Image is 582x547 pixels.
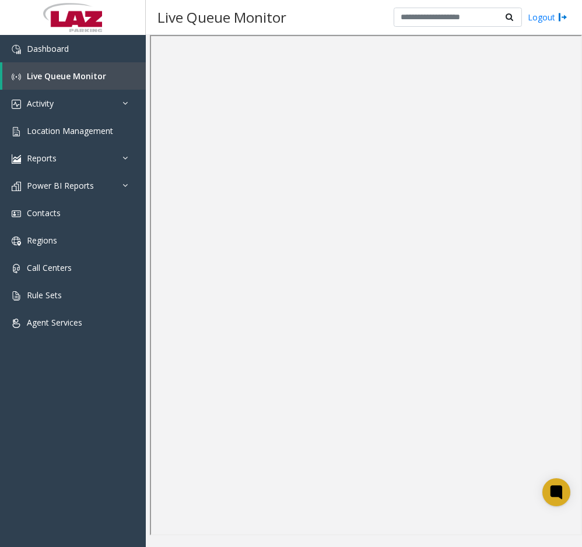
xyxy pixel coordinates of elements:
[528,11,567,23] a: Logout
[27,207,61,218] span: Contacts
[12,237,21,246] img: 'icon'
[27,153,57,164] span: Reports
[27,180,94,191] span: Power BI Reports
[27,262,72,273] span: Call Centers
[12,100,21,109] img: 'icon'
[12,291,21,301] img: 'icon'
[12,72,21,82] img: 'icon'
[12,154,21,164] img: 'icon'
[27,235,57,246] span: Regions
[558,11,567,23] img: logout
[12,319,21,328] img: 'icon'
[27,125,113,136] span: Location Management
[12,209,21,218] img: 'icon'
[27,317,82,328] span: Agent Services
[2,62,146,90] a: Live Queue Monitor
[152,3,292,31] h3: Live Queue Monitor
[27,98,54,109] span: Activity
[27,290,62,301] span: Rule Sets
[27,43,69,54] span: Dashboard
[12,264,21,273] img: 'icon'
[12,182,21,191] img: 'icon'
[12,127,21,136] img: 'icon'
[27,70,106,82] span: Live Queue Monitor
[12,45,21,54] img: 'icon'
